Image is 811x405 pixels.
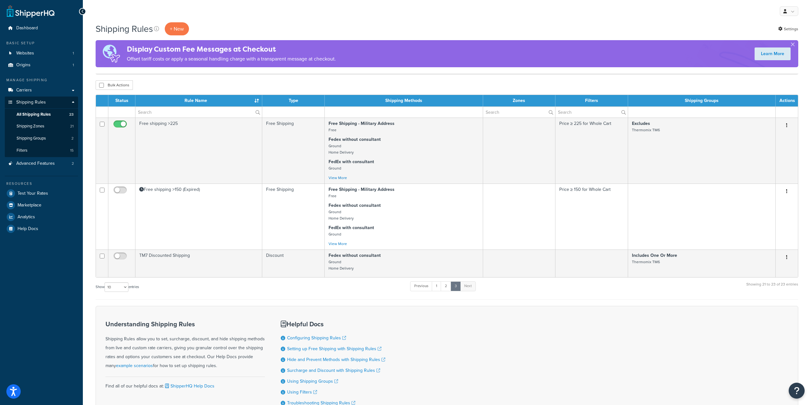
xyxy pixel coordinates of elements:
li: Carriers [5,84,78,96]
td: Discount [262,250,325,277]
span: 1 [73,62,74,68]
a: All Shipping Rules 23 [5,109,78,120]
div: Resources [5,181,78,186]
th: Zones [483,95,555,106]
span: Carriers [16,88,32,93]
h4: Display Custom Fee Messages at Checkout [127,44,336,54]
a: Surcharge and Discount with Shipping Rules [287,367,380,374]
strong: Excludes [632,120,650,127]
small: Free [329,127,337,133]
strong: Fedex without consultant [329,202,381,209]
button: Open Resource Center [789,383,805,399]
span: Shipping Groups [17,136,46,141]
input: Search [555,107,628,118]
span: All Shipping Rules [17,112,51,117]
input: Search [483,107,555,118]
a: Next [460,281,476,291]
a: Test Your Rates [5,188,78,199]
span: Shipping Zones [17,124,44,129]
li: Filters [5,145,78,156]
small: Thermomix TM6 [632,127,660,133]
a: Dashboard [5,22,78,34]
span: 2 [72,161,74,166]
a: Analytics [5,211,78,223]
a: View More [329,241,347,247]
a: Advanced Features 2 [5,158,78,170]
strong: Includes One Or More [632,252,677,259]
span: Shipping Rules [16,100,46,105]
a: Shipping Zones 21 [5,120,78,132]
label: Show entries [96,282,139,292]
select: Showentries [105,282,128,292]
h1: Shipping Rules [96,23,153,35]
a: 2 [441,281,451,291]
p: Offset tariff costs or apply a seasonal handling charge with a transparent message at checkout. [127,54,336,63]
small: Thermomix TM6 [632,259,660,265]
a: Websites 1 [5,47,78,59]
span: 15 [70,148,74,153]
a: Shipping Groups 2 [5,133,78,144]
a: Shipping Rules [5,97,78,108]
span: 2 [71,136,74,141]
small: Ground Home Delivery [329,259,354,271]
a: ShipperHQ Help Docs [164,383,214,389]
a: Marketplace [5,199,78,211]
div: Showing 21 to 23 of 23 entries [746,281,798,294]
a: Using Filters [287,389,317,395]
small: Free [329,193,337,199]
small: Ground [329,231,341,237]
a: Settings [778,25,798,33]
strong: Fedex without consultant [329,252,381,259]
div: Shipping Rules allow you to set, surcharge, discount, and hide shipping methods from live and cus... [105,321,265,370]
a: Previous [410,281,432,291]
small: Ground [329,165,341,171]
span: Analytics [18,214,35,220]
span: Advanced Features [16,161,55,166]
a: Hide and Prevent Methods with Shipping Rules [287,356,385,363]
th: Actions [776,95,798,106]
h3: Helpful Docs [281,321,385,328]
div: Manage Shipping [5,77,78,83]
a: Origins 1 [5,59,78,71]
span: Websites [16,51,34,56]
span: Marketplace [18,203,41,208]
small: Ground Home Delivery [329,143,354,155]
td: Free shipping >150 (Expired) [135,184,262,250]
li: Shipping Rules [5,97,78,157]
a: Help Docs [5,223,78,235]
a: Configuring Shipping Rules [287,335,346,341]
a: Setting up Free Shipping with Shipping Rules [287,345,381,352]
span: 23 [69,112,74,117]
td: Price ≥ 225 for Whole Cart [555,118,628,184]
span: Filters [17,148,27,153]
th: Shipping Methods [325,95,483,106]
a: Using Shipping Groups [287,378,338,385]
small: Ground Home Delivery [329,209,354,221]
img: duties-banner-06bc72dcb5fe05cb3f9472aba00be2ae8eb53ab6f0d8bb03d382ba314ac3c341.png [96,40,127,67]
span: Origins [16,62,31,68]
td: TM7 Discounted Shipping [135,250,262,277]
li: Origins [5,59,78,71]
div: Basic Setup [5,40,78,46]
strong: FedEx with consultant [329,224,374,231]
span: 21 [70,124,74,129]
input: Search [135,107,262,118]
th: Rule Name : activate to sort column ascending [135,95,262,106]
td: Free Shipping [262,184,325,250]
strong: Fedex without consultant [329,136,381,143]
strong: Free Shipping - Military Address [329,120,395,127]
li: Shipping Groups [5,133,78,144]
span: Help Docs [18,226,38,232]
th: Shipping Groups [628,95,776,106]
th: Status [108,95,135,106]
span: Dashboard [16,25,38,31]
button: Bulk Actions [96,80,133,90]
td: Free Shipping [262,118,325,184]
li: Shipping Zones [5,120,78,132]
a: Filters 15 [5,145,78,156]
